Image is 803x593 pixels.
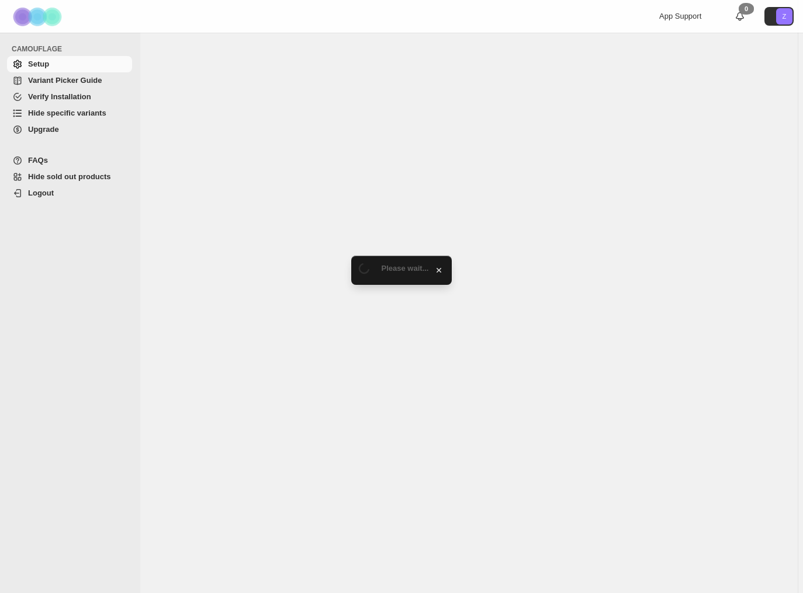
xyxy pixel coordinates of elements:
[7,72,132,89] a: Variant Picker Guide
[28,189,54,197] span: Logout
[7,56,132,72] a: Setup
[28,76,102,85] span: Variant Picker Guide
[734,11,746,22] a: 0
[9,1,68,33] img: Camouflage
[28,125,59,134] span: Upgrade
[28,60,49,68] span: Setup
[12,44,134,54] span: CAMOUFLAGE
[28,156,48,165] span: FAQs
[28,92,91,101] span: Verify Installation
[28,172,111,181] span: Hide sold out products
[7,105,132,121] a: Hide specific variants
[659,12,701,20] span: App Support
[7,152,132,169] a: FAQs
[28,109,106,117] span: Hide specific variants
[7,89,132,105] a: Verify Installation
[7,169,132,185] a: Hide sold out products
[764,7,794,26] button: Avatar with initials Z
[776,8,792,25] span: Avatar with initials Z
[783,13,787,20] text: Z
[739,3,754,15] div: 0
[7,121,132,138] a: Upgrade
[7,185,132,201] a: Logout
[382,264,429,273] span: Please wait...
